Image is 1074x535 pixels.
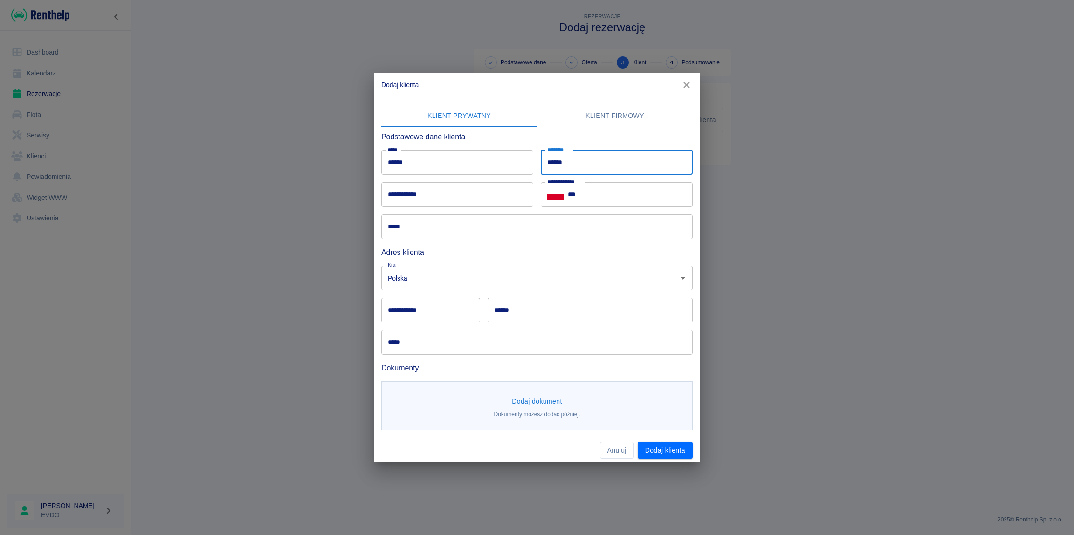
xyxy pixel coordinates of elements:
button: Dodaj dokument [508,393,566,410]
label: Kraj [388,261,397,268]
button: Anuluj [600,442,634,459]
h6: Dokumenty [381,362,693,374]
button: Select country [547,187,564,201]
h6: Podstawowe dane klienta [381,131,693,143]
div: lab API tabs example [381,105,693,127]
button: Klient firmowy [537,105,693,127]
p: Dokumenty możesz dodać później. [494,410,580,418]
button: Dodaj klienta [638,442,693,459]
button: Klient prywatny [381,105,537,127]
h2: Dodaj klienta [374,73,700,97]
button: Otwórz [676,272,689,285]
h6: Adres klienta [381,247,693,258]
